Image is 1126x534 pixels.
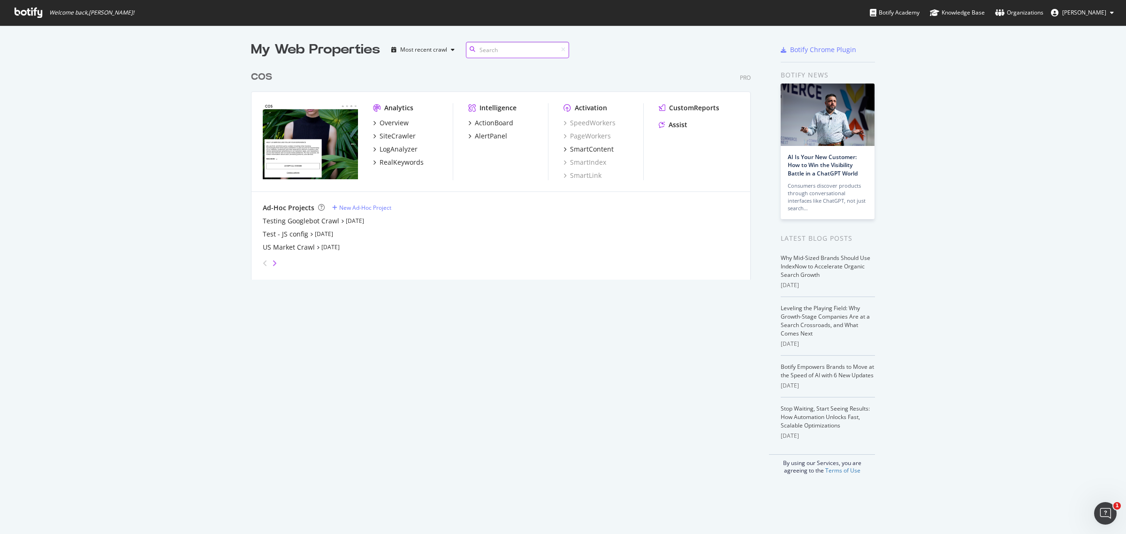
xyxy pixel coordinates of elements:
a: Botify Empowers Brands to Move at the Speed of AI with 6 New Updates [781,363,874,379]
div: Ad-Hoc Projects [263,203,314,213]
a: COS [251,70,276,84]
a: US Market Crawl [263,243,315,252]
div: Analytics [384,103,413,113]
div: By using our Services, you are agreeing to the [769,454,875,474]
img: https://www.cosstores.com [263,103,358,179]
div: angle-right [271,259,278,268]
a: [DATE] [321,243,340,251]
div: Most recent crawl [400,47,447,53]
a: [DATE] [346,217,364,225]
a: PageWorkers [563,131,611,141]
a: Test - JS config [263,229,308,239]
div: My Web Properties [251,40,380,59]
div: COS [251,70,272,84]
button: Most recent crawl [388,42,458,57]
input: Search [466,42,569,58]
div: LogAnalyzer [380,145,418,154]
a: Botify Chrome Plugin [781,45,856,54]
a: [DATE] [315,230,333,238]
div: Botify Academy [870,8,920,17]
a: SiteCrawler [373,131,416,141]
a: Why Mid-Sized Brands Should Use IndexNow to Accelerate Organic Search Growth [781,254,870,279]
a: SmartLink [563,171,601,180]
div: [DATE] [781,432,875,440]
a: SpeedWorkers [563,118,616,128]
a: CustomReports [659,103,719,113]
div: [DATE] [781,381,875,390]
div: Knowledge Base [930,8,985,17]
div: SiteCrawler [380,131,416,141]
div: angle-left [259,256,271,271]
div: Pro [740,74,751,82]
a: Testing Googlebot Crawl [263,216,339,226]
a: Assist [659,120,687,130]
div: Consumers discover products through conversational interfaces like ChatGPT, not just search… [788,182,867,212]
div: Activation [575,103,607,113]
div: Overview [380,118,409,128]
div: CustomReports [669,103,719,113]
a: Stop Waiting, Start Seeing Results: How Automation Unlocks Fast, Scalable Optimizations [781,404,870,429]
div: grid [251,59,758,280]
div: Intelligence [479,103,517,113]
a: Terms of Use [825,466,860,474]
div: Organizations [995,8,1043,17]
a: Overview [373,118,409,128]
div: AlertPanel [475,131,507,141]
div: RealKeywords [380,158,424,167]
div: Botify Chrome Plugin [790,45,856,54]
div: Assist [669,120,687,130]
a: Leveling the Playing Field: Why Growth-Stage Companies Are at a Search Crossroads, and What Comes... [781,304,870,337]
div: SmartContent [570,145,614,154]
a: AI Is Your New Customer: How to Win the Visibility Battle in a ChatGPT World [788,153,858,177]
a: LogAnalyzer [373,145,418,154]
a: New Ad-Hoc Project [332,204,391,212]
a: ActionBoard [468,118,513,128]
div: Botify news [781,70,875,80]
div: Latest Blog Posts [781,233,875,244]
div: [DATE] [781,281,875,290]
div: [DATE] [781,340,875,348]
img: AI Is Your New Customer: How to Win the Visibility Battle in a ChatGPT World [781,84,875,146]
div: ActionBoard [475,118,513,128]
iframe: Intercom live chat [1094,502,1117,525]
span: Welcome back, [PERSON_NAME] ! [49,9,134,16]
button: [PERSON_NAME] [1043,5,1121,20]
a: RealKeywords [373,158,424,167]
a: AlertPanel [468,131,507,141]
a: SmartContent [563,145,614,154]
span: Sarah Ellul [1062,8,1106,16]
span: 1 [1113,502,1121,510]
div: New Ad-Hoc Project [339,204,391,212]
a: SmartIndex [563,158,606,167]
